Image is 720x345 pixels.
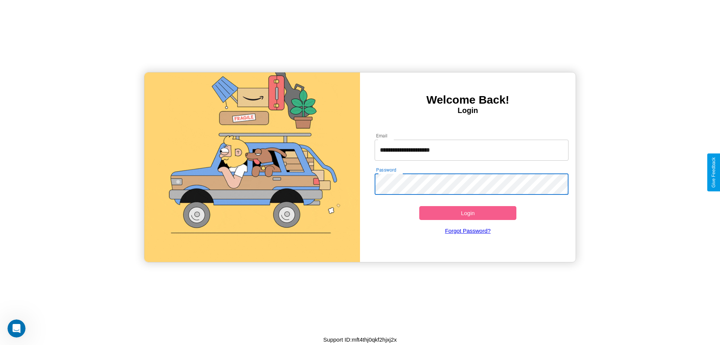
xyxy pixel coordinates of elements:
label: Email [376,133,388,139]
h3: Welcome Back! [360,93,576,106]
p: Support ID: mft4thj0qkf2hjxj2x [323,334,397,345]
label: Password [376,167,396,173]
iframe: Intercom live chat [7,319,25,337]
a: Forgot Password? [371,220,565,241]
h4: Login [360,106,576,115]
div: Give Feedback [711,157,716,188]
button: Login [419,206,516,220]
img: gif [144,72,360,262]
